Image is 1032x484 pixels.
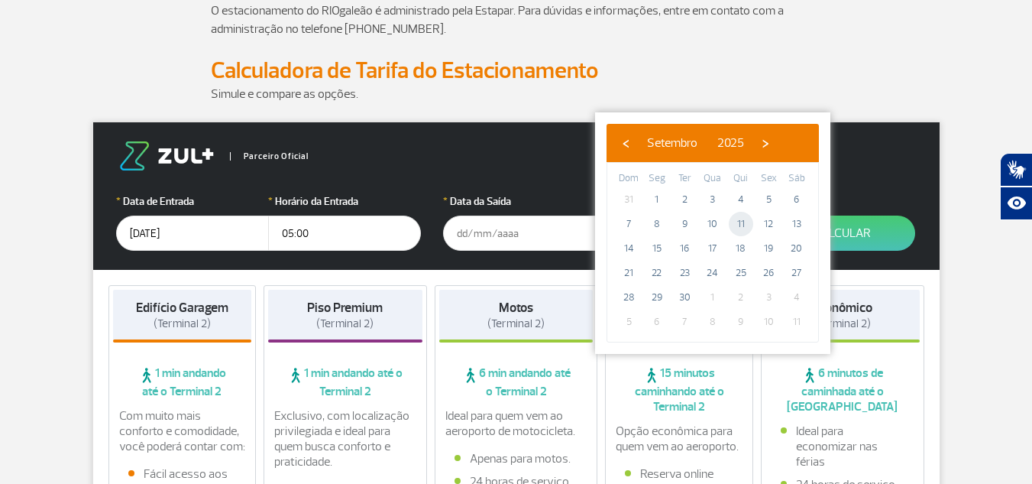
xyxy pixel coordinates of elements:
[645,187,669,212] span: 1
[616,424,742,454] p: Opção econômica para quem vem ao aeroporto.
[616,261,641,285] span: 21
[645,285,669,310] span: 29
[643,171,671,187] th: weekday
[595,112,830,354] bs-datepicker-container: calendar
[614,132,637,154] button: ‹
[645,212,669,236] span: 8
[756,212,781,236] span: 12
[770,216,915,251] button: Calcular
[625,466,733,482] li: Reserva online
[672,310,697,334] span: 7
[672,261,697,285] span: 23
[645,310,669,334] span: 6
[729,212,753,236] span: 11
[785,285,809,310] span: 4
[700,212,725,236] span: 10
[274,408,416,469] p: Exclusivo, com localização privilegiada e ideal para quem busca conforto e praticidade.
[756,187,781,212] span: 5
[729,285,753,310] span: 2
[616,236,641,261] span: 14
[672,285,697,310] span: 30
[726,171,755,187] th: weekday
[616,187,641,212] span: 31
[487,317,545,331] span: (Terminal 2)
[268,365,422,399] span: 1 min andando até o Terminal 2
[616,212,641,236] span: 7
[699,171,727,187] th: weekday
[645,236,669,261] span: 15
[671,171,699,187] th: weekday
[756,285,781,310] span: 3
[307,300,383,316] strong: Piso Premium
[268,216,421,251] input: hh:mm
[116,216,269,251] input: dd/mm/aaaa
[268,193,421,210] label: Horário da Entrada
[316,317,374,331] span: (Terminal 2)
[610,365,749,414] span: 15 minutos caminhando até o Terminal 2
[211,85,822,103] p: Simule e compare as opções.
[707,132,754,154] button: 2025
[672,187,697,212] span: 2
[230,152,309,161] span: Parceiro Oficial
[645,261,669,285] span: 22
[729,310,753,334] span: 9
[113,365,252,399] span: 1 min andando até o Terminal 2
[1000,153,1032,187] button: Abrir tradutor de língua de sinais.
[616,310,641,334] span: 5
[700,310,725,334] span: 8
[455,451,578,466] li: Apenas para motos.
[119,408,246,454] p: Com muito mais conforto e comodidade, você poderá contar com:
[154,317,211,331] span: (Terminal 2)
[1000,153,1032,220] div: Plugin de acessibilidade da Hand Talk.
[729,261,753,285] span: 25
[785,212,809,236] span: 13
[700,285,725,310] span: 1
[211,2,822,38] p: O estacionamento do RIOgaleão é administrado pela Estapar. Para dúvidas e informações, entre em c...
[445,408,587,439] p: Ideal para quem vem ao aeroporto de motocicleta.
[785,261,809,285] span: 27
[615,171,643,187] th: weekday
[785,236,809,261] span: 20
[647,135,697,151] span: Setembro
[116,193,269,210] label: Data de Entrada
[729,236,753,261] span: 18
[814,317,871,331] span: (Terminal 2)
[756,236,781,261] span: 19
[785,310,809,334] span: 11
[136,300,228,316] strong: Edifício Garagem
[781,424,904,469] li: Ideal para economizar nas férias
[443,193,596,210] label: Data da Saída
[211,57,822,85] h2: Calculadora de Tarifa do Estacionamento
[765,365,920,414] span: 6 minutos de caminhada até o [GEOGRAPHIC_DATA]
[672,212,697,236] span: 9
[700,236,725,261] span: 17
[782,171,810,187] th: weekday
[729,187,753,212] span: 4
[499,300,533,316] strong: Motos
[637,132,707,154] button: Setembro
[754,132,777,154] button: ›
[616,285,641,310] span: 28
[755,171,783,187] th: weekday
[756,310,781,334] span: 10
[700,261,725,285] span: 24
[785,187,809,212] span: 6
[1000,187,1032,220] button: Abrir recursos assistivos.
[812,300,872,316] strong: Econômico
[443,216,596,251] input: dd/mm/aaaa
[717,135,744,151] span: 2025
[700,187,725,212] span: 3
[439,365,594,399] span: 6 min andando até o Terminal 2
[614,133,777,148] bs-datepicker-navigation-view: ​ ​ ​
[672,236,697,261] span: 16
[756,261,781,285] span: 26
[116,141,217,171] img: logo-zul.png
